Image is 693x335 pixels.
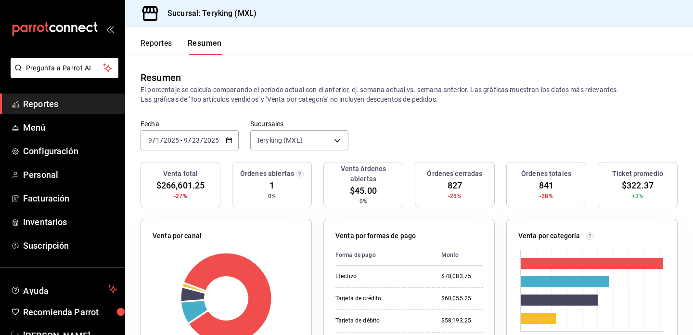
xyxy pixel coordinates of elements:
[7,70,118,80] a: Pregunta a Parrot AI
[23,239,117,252] span: Suscripción
[160,8,257,19] h3: Sucursal: Teryking (MXL)
[203,136,219,144] input: ----
[153,136,155,144] span: /
[427,169,482,179] h3: Órdenes cerradas
[622,179,654,192] span: $322.37
[200,136,203,144] span: /
[141,39,222,55] div: navigation tabs
[632,192,643,201] span: +3%
[257,135,303,145] span: Teryking (MXL)
[359,197,367,206] span: 0%
[328,164,399,184] h3: Venta órdenes abiertas
[539,179,553,192] span: 841
[23,121,117,134] span: Menú
[141,121,239,127] label: Fecha
[23,306,117,319] span: Recomienda Parrot
[23,145,117,158] span: Configuración
[441,272,483,281] div: $78,083.75
[335,317,426,325] div: Tarjeta de débito
[183,136,188,144] input: --
[23,192,117,205] span: Facturación
[141,70,181,85] div: Resumen
[335,231,416,241] p: Venta por formas de pago
[180,136,182,144] span: -
[141,39,172,55] button: Reportes
[148,136,153,144] input: --
[240,169,294,179] h3: Órdenes abiertas
[163,169,198,179] h3: Venta total
[434,245,483,266] th: Monto
[188,136,191,144] span: /
[441,295,483,303] div: $60,055.25
[612,169,663,179] h3: Ticket promedio
[539,192,553,201] span: -28%
[335,245,434,266] th: Forma de pago
[156,179,205,192] span: $266,601.25
[335,272,426,281] div: Efectivo
[106,25,114,33] button: open_drawer_menu
[250,121,348,127] label: Sucursales
[23,215,117,228] span: Inventarios
[192,136,200,144] input: --
[163,136,180,144] input: ----
[23,168,117,181] span: Personal
[269,179,274,192] span: 1
[155,136,160,144] input: --
[518,231,580,241] p: Venta por categoría
[448,179,462,192] span: 827
[23,283,104,295] span: Ayuda
[441,317,483,325] div: $58,193.25
[11,58,118,78] button: Pregunta a Parrot AI
[153,231,202,241] p: Venta por canal
[350,184,377,197] span: $45.00
[26,63,103,73] span: Pregunta a Parrot AI
[521,169,571,179] h3: Órdenes totales
[335,295,426,303] div: Tarjeta de crédito
[448,192,462,201] span: -29%
[174,192,187,201] span: -27%
[188,39,222,55] button: Resumen
[160,136,163,144] span: /
[268,192,276,201] span: 0%
[23,97,117,110] span: Reportes
[141,85,678,104] p: El porcentaje se calcula comparando el período actual con el anterior, ej. semana actual vs. sema...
